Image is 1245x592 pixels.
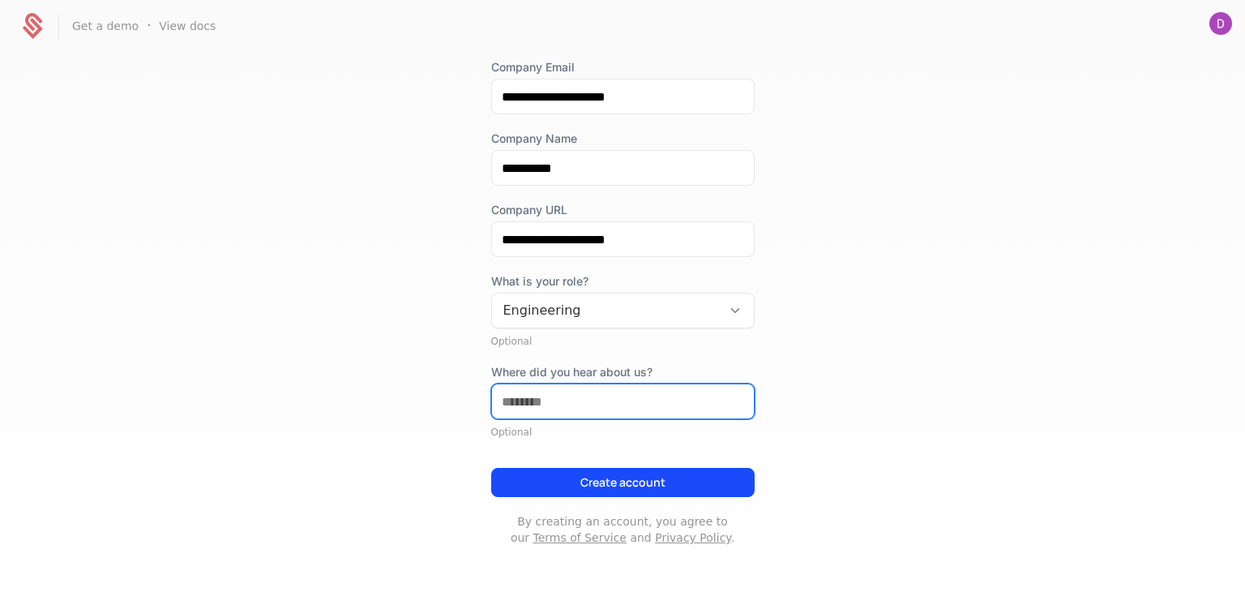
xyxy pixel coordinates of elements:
[147,16,151,36] span: ·
[491,202,755,218] label: Company URL
[491,131,755,147] label: Company Name
[491,513,755,546] p: By creating an account, you agree to our and .
[491,335,755,348] div: Optional
[655,531,730,544] a: Privacy Policy
[1209,12,1232,35] img: Developer
[491,273,755,290] span: What is your role?
[491,426,755,439] div: Optional
[72,20,139,32] a: Get a demo
[1209,12,1232,35] button: Open user button
[491,59,755,75] label: Company Email
[491,468,755,497] button: Create account
[491,364,755,380] label: Where did you hear about us?
[159,20,216,32] a: View docs
[533,531,627,544] a: Terms of Service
